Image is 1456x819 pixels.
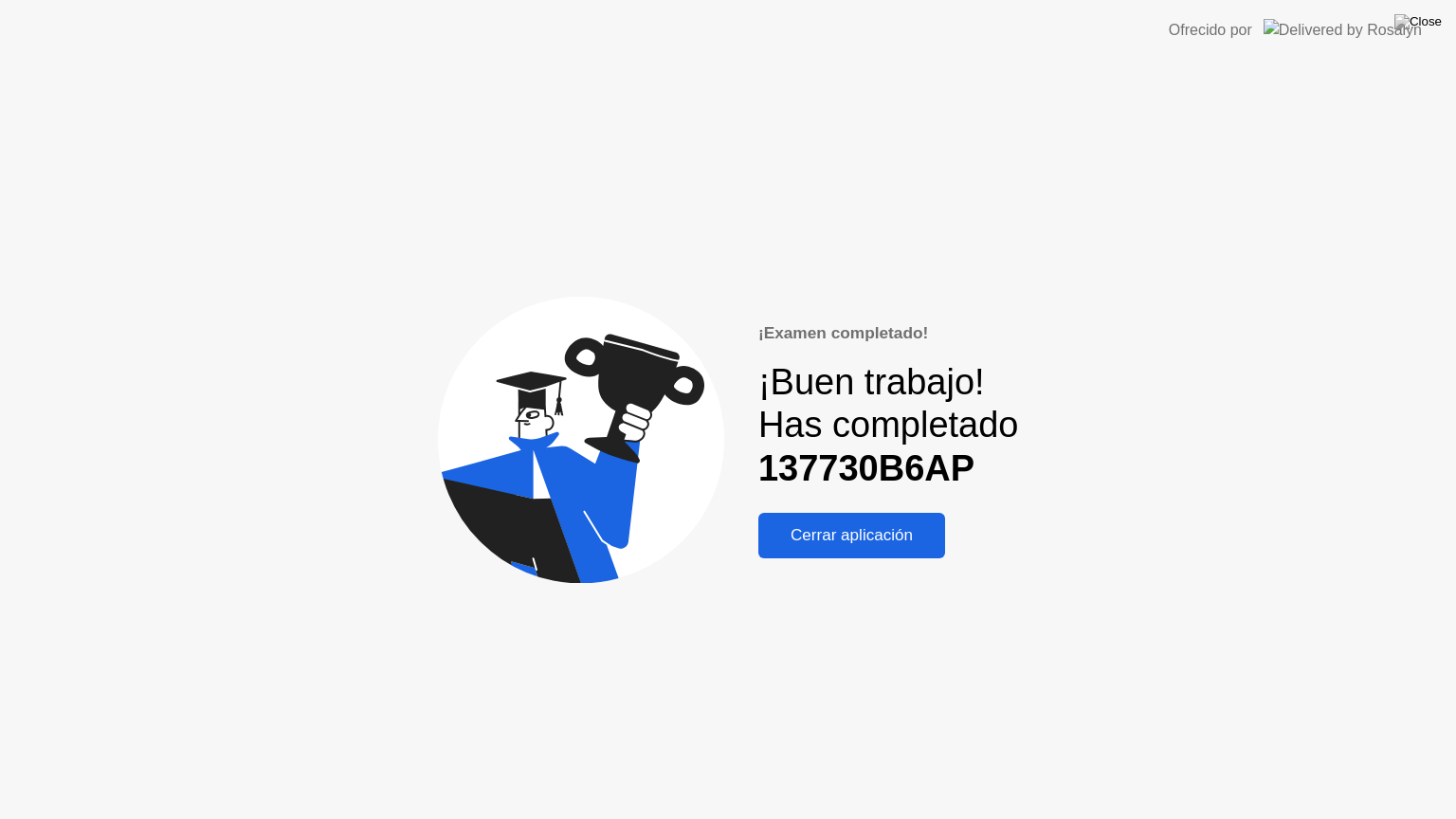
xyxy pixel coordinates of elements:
[758,448,974,488] b: 137730B6AP
[758,513,945,558] button: Cerrar aplicación
[1264,19,1422,41] img: Delivered by Rosalyn
[764,526,939,545] div: Cerrar aplicación
[1394,14,1442,29] img: Close
[758,321,1019,346] div: ¡Examen completado!
[1169,19,1252,42] div: Ofrecido por
[758,361,1019,491] div: ¡Buen trabajo! Has completado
